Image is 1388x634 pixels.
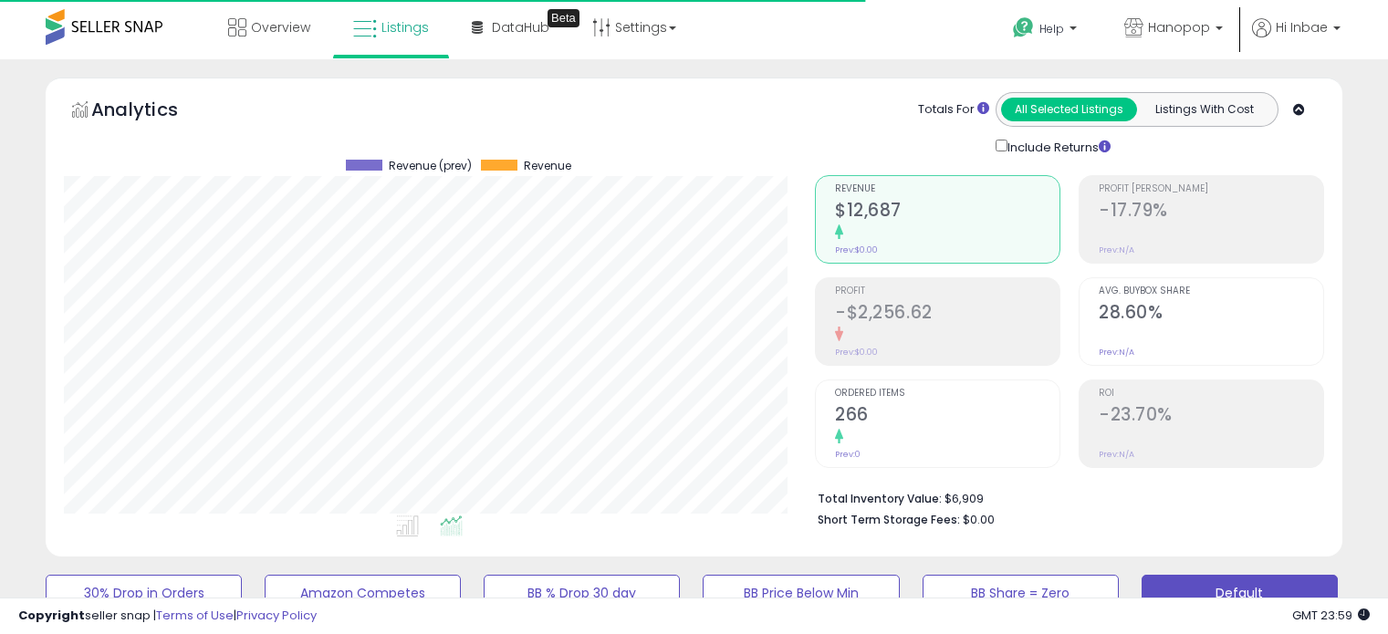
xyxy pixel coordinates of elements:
[835,347,878,358] small: Prev: $0.00
[982,136,1132,157] div: Include Returns
[835,184,1059,194] span: Revenue
[1099,200,1323,224] h2: -17.79%
[835,302,1059,327] h2: -$2,256.62
[91,97,214,127] h5: Analytics
[484,575,680,611] button: BB % Drop 30 day
[524,160,571,172] span: Revenue
[389,160,472,172] span: Revenue (prev)
[1252,18,1341,59] a: Hi Inbae
[835,449,861,460] small: Prev: 0
[1099,184,1323,194] span: Profit [PERSON_NAME]
[381,18,429,36] span: Listings
[1099,347,1134,358] small: Prev: N/A
[1099,302,1323,327] h2: 28.60%
[1099,389,1323,399] span: ROI
[818,486,1310,508] li: $6,909
[998,3,1095,59] a: Help
[1099,404,1323,429] h2: -23.70%
[1142,575,1338,611] button: Default
[1148,18,1210,36] span: Hanopop
[1136,98,1272,121] button: Listings With Cost
[835,244,878,255] small: Prev: $0.00
[251,18,310,36] span: Overview
[1001,98,1137,121] button: All Selected Listings
[835,404,1059,429] h2: 266
[923,575,1119,611] button: BB Share = Zero
[18,607,85,624] strong: Copyright
[835,389,1059,399] span: Ordered Items
[492,18,549,36] span: DataHub
[1012,16,1035,39] i: Get Help
[818,512,960,527] b: Short Term Storage Fees:
[236,607,317,624] a: Privacy Policy
[703,575,899,611] button: BB Price Below Min
[1099,244,1134,255] small: Prev: N/A
[918,101,989,119] div: Totals For
[18,608,317,625] div: seller snap | |
[1292,607,1370,624] span: 2025-10-13 23:59 GMT
[963,511,995,528] span: $0.00
[46,575,242,611] button: 30% Drop in Orders
[818,491,942,506] b: Total Inventory Value:
[835,200,1059,224] h2: $12,687
[835,286,1059,296] span: Profit
[1099,286,1323,296] span: Avg. Buybox Share
[1099,449,1134,460] small: Prev: N/A
[156,607,234,624] a: Terms of Use
[1276,18,1328,36] span: Hi Inbae
[265,575,461,611] button: Amazon Competes
[548,9,579,27] div: Tooltip anchor
[1039,21,1064,36] span: Help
